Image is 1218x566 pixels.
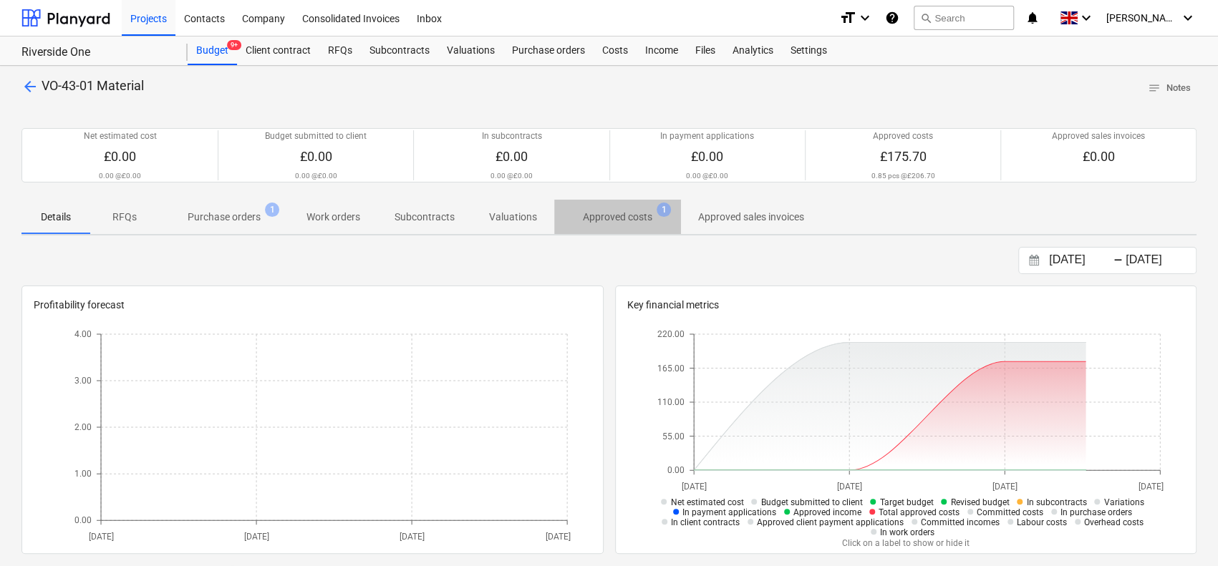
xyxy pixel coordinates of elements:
[1179,9,1197,26] i: keyboard_arrow_down
[583,210,652,225] p: Approved costs
[682,507,776,517] span: In payment applications
[1078,9,1095,26] i: keyboard_arrow_down
[21,45,170,60] div: Riverside One
[879,149,926,164] span: £175.70
[1146,497,1218,566] iframe: Chat Widget
[319,36,361,65] a: RFQs
[691,149,723,164] span: £0.00
[873,130,933,142] p: Approved costs
[265,130,367,142] p: Budget submitted to client
[1022,253,1046,269] button: Interact with the calendar and add the check-in date for your trip.
[920,12,932,24] span: search
[265,203,279,217] span: 1
[1017,517,1067,527] span: Labour costs
[74,422,92,432] tspan: 2.00
[21,78,39,95] span: arrow_back
[793,507,861,517] span: Approved income
[496,149,528,164] span: £0.00
[657,203,671,217] span: 1
[438,36,503,65] a: Valuations
[670,497,743,507] span: Net estimated cost
[1123,250,1196,270] input: End Date
[74,329,92,339] tspan: 4.00
[992,482,1018,492] tspan: [DATE]
[651,537,1160,550] p: Click on a label to show or hide it
[682,482,707,492] tspan: [DATE]
[921,517,1000,527] span: Committed incomes
[687,36,724,65] a: Files
[1052,130,1145,142] p: Approved sales invoices
[88,532,113,542] tspan: [DATE]
[227,40,241,50] span: 9+
[671,517,740,527] span: In client contracts
[839,9,856,26] i: format_size
[1148,80,1191,97] span: Notes
[879,507,960,517] span: Total approved costs
[107,210,142,225] p: RFQs
[1025,9,1040,26] i: notifications
[1026,497,1086,507] span: In subcontracts
[34,298,591,313] p: Profitability forecast
[657,397,685,407] tspan: 110.00
[594,36,637,65] a: Costs
[782,36,836,65] a: Settings
[74,469,92,479] tspan: 1.00
[627,298,1185,313] p: Key financial metrics
[879,497,933,507] span: Target budget
[237,36,319,65] a: Client contract
[1139,482,1164,492] tspan: [DATE]
[42,78,144,93] span: VO-43-01 Material
[1060,507,1132,517] span: In purchase orders
[489,210,537,225] p: Valuations
[950,497,1009,507] span: Revised budget
[188,210,261,225] p: Purchase orders
[698,210,804,225] p: Approved sales invoices
[243,532,269,542] tspan: [DATE]
[657,363,685,374] tspan: 165.00
[1046,250,1119,270] input: Start Date
[295,171,337,180] p: 0.00 @ £0.00
[662,431,685,441] tspan: 55.00
[660,130,754,142] p: In payment applications
[1106,12,1178,24] span: [PERSON_NAME]
[361,36,438,65] a: Subcontracts
[637,36,687,65] a: Income
[99,171,141,180] p: 0.00 @ £0.00
[914,6,1014,30] button: Search
[1142,77,1197,99] button: Notes
[837,482,862,492] tspan: [DATE]
[760,497,862,507] span: Budget submitted to client
[306,210,360,225] p: Work orders
[188,36,237,65] div: Budget
[667,465,685,475] tspan: 0.00
[399,532,424,542] tspan: [DATE]
[657,329,685,339] tspan: 220.00
[871,171,934,180] p: 0.85 pcs @ £206.70
[39,210,73,225] p: Details
[300,149,332,164] span: £0.00
[686,171,728,180] p: 0.00 @ £0.00
[74,376,92,386] tspan: 3.00
[885,9,899,26] i: Knowledge base
[856,9,874,26] i: keyboard_arrow_down
[977,507,1043,517] span: Committed costs
[545,532,570,542] tspan: [DATE]
[1113,256,1123,265] div: -
[724,36,782,65] a: Analytics
[104,149,136,164] span: £0.00
[188,36,237,65] a: Budget9+
[395,210,455,225] p: Subcontracts
[481,130,541,142] p: In subcontracts
[880,527,934,537] span: In work orders
[503,36,594,65] a: Purchase orders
